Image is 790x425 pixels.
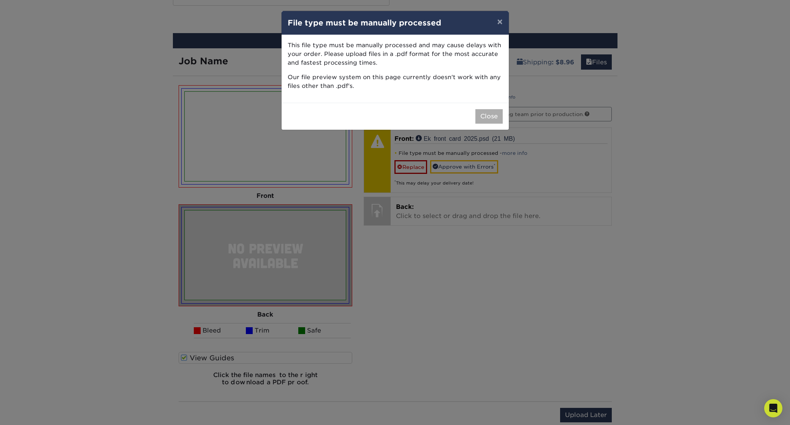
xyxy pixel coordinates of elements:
h4: File type must be manually processed [288,17,503,29]
button: × [491,11,508,32]
div: Open Intercom Messenger [764,399,782,417]
p: Our file preview system on this page currently doesn't work with any files other than .pdf's. [288,73,503,91]
p: This file type must be manually processed and may cause delays with your order. Please upload fil... [288,41,503,67]
button: Close [475,109,503,124]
